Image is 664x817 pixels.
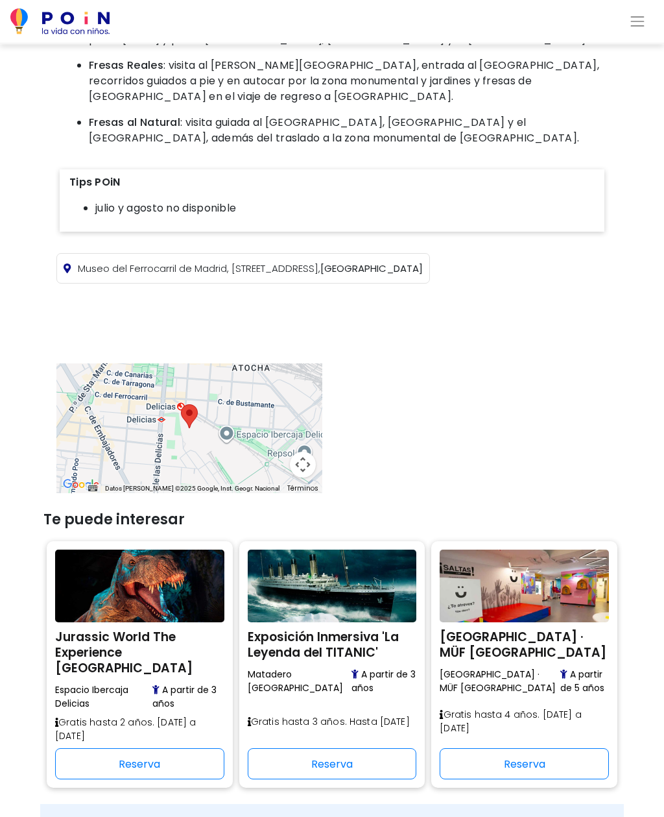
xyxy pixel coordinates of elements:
span: Matadero [GEOGRAPHIC_DATA] [248,668,351,695]
li: : visita al [PERSON_NAME][GEOGRAPHIC_DATA], entrada al [GEOGRAPHIC_DATA], recorridos guiados a pi... [89,58,601,104]
strong: Fresas al Natural [89,115,180,130]
span: Datos [PERSON_NAME] ©2025 Google, Inst. Geogr. Nacional [105,485,279,492]
p: Gratis hasta 3 años. Hasta [DATE] [248,710,417,734]
h2: Exposición Inmersiva 'La Leyenda del TITANIC' [248,626,417,661]
a: Exposición Inmersiva 'La Leyenda del TITANIC' Exposición Inmersiva 'La Leyenda del TITANIC' Matad... [248,550,417,779]
a: Términos (se abre en una nueva pestaña) [287,483,318,493]
button: Combinaciones de teclas [88,484,97,493]
p: Gratis hasta 4 años. [DATE] a [DATE] [440,703,609,740]
h2: [GEOGRAPHIC_DATA] · MÜF [GEOGRAPHIC_DATA] [440,626,609,661]
button: Controles de visualización del mapa [290,452,316,478]
h2: Jurassic World The Experience [GEOGRAPHIC_DATA] [55,626,224,676]
a: Museo de la Felicidad · MÜF Madrid [GEOGRAPHIC_DATA] · MÜF [GEOGRAPHIC_DATA] [GEOGRAPHIC_DATA] · ... [440,550,609,779]
img: Exposición Inmersiva 'La Leyenda del TITANIC' [248,550,417,622]
div: Reserva [55,748,224,779]
div: Reserva [440,748,609,779]
span: A partir de 3 años [152,683,224,711]
span: [GEOGRAPHIC_DATA] · MÜF [GEOGRAPHIC_DATA] [440,668,560,695]
strong: Fresas Reales [89,58,163,73]
p: Tips POiN [69,175,595,190]
p: Gratis hasta 2 años. [DATE] a [DATE] [55,711,224,748]
h3: Te puede interesar [43,511,621,528]
img: Google [60,476,102,493]
span: A partir de 5 años [560,668,609,695]
li: : visita guiada al [GEOGRAPHIC_DATA], [GEOGRAPHIC_DATA] y el [GEOGRAPHIC_DATA], además del trasla... [89,115,601,146]
img: POiN [10,8,110,34]
span: A partir de 3 años [351,668,416,695]
a: Abre esta zona en Google Maps (se abre en una nueva ventana) [60,476,102,493]
span: Museo del Ferrocarril de Madrid, [STREET_ADDRESS], [78,262,320,275]
img: Jurassic World The Experience Madrid [55,550,224,622]
button: Toggle navigation [621,10,654,32]
span: [GEOGRAPHIC_DATA] [78,262,423,275]
div: Reserva [248,748,417,779]
li: julio y agosto no disponible [95,201,595,216]
a: Jurassic World The Experience Madrid Jurassic World The Experience [GEOGRAPHIC_DATA] Espacio Iber... [55,550,224,779]
img: Museo de la Felicidad · MÜF Madrid [440,550,609,622]
span: Espacio Ibercaja Delicias [55,683,152,711]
